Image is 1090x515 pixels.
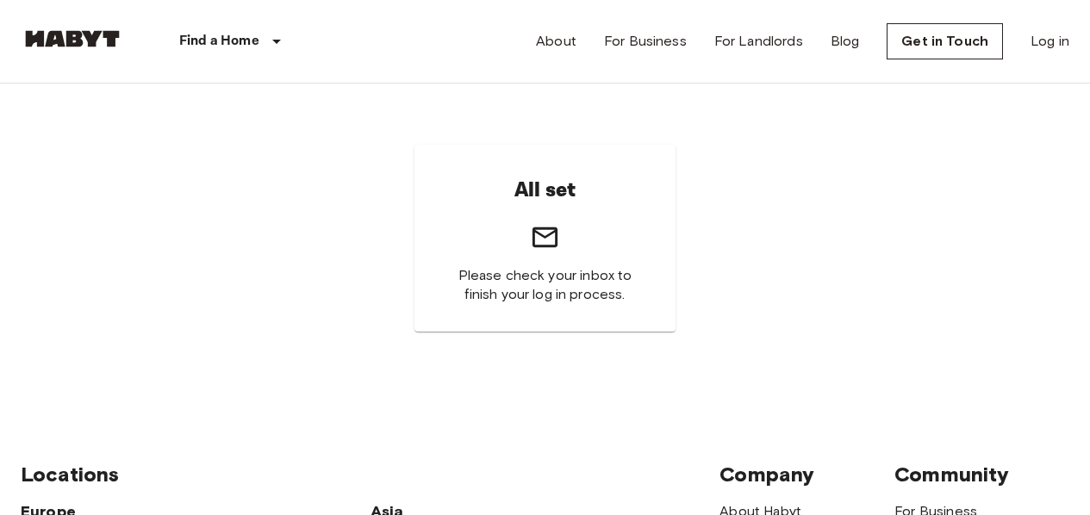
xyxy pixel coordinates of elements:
[714,31,803,52] a: For Landlords
[719,462,814,487] span: Company
[1031,31,1069,52] a: Log in
[536,31,576,52] a: About
[604,31,687,52] a: For Business
[887,23,1003,59] a: Get in Touch
[21,462,119,487] span: Locations
[179,31,259,52] p: Find a Home
[894,462,1009,487] span: Community
[831,31,860,52] a: Blog
[456,266,635,304] span: Please check your inbox to finish your log in process.
[21,30,124,47] img: Habyt
[514,172,576,208] h6: All set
